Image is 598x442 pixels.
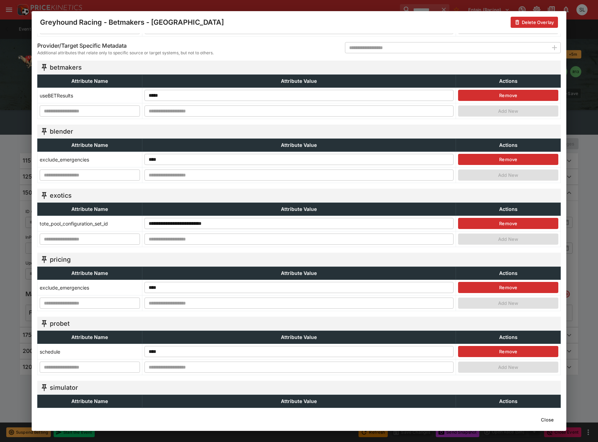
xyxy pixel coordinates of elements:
td: useBETResults [38,88,142,103]
h5: exotics [50,191,72,199]
h4: Greyhound Racing - Betmakers - [GEOGRAPHIC_DATA] [40,18,224,27]
button: Remove [458,90,558,101]
th: Attribute Name [38,267,142,280]
h5: blender [50,127,73,135]
button: Remove [458,154,558,165]
th: Actions [456,267,561,280]
td: schedule [38,344,142,360]
th: Attribute Value [142,75,456,88]
td: exclude_emergencies [38,280,142,295]
th: Actions [456,75,561,88]
th: Attribute Name [38,75,142,88]
button: Remove [458,346,558,357]
th: Attribute Name [38,331,142,344]
th: Attribute Value [142,395,456,408]
th: Actions [456,395,561,408]
th: Attribute Value [142,331,456,344]
th: Attribute Name [38,203,142,216]
th: Attribute Name [38,139,142,152]
h6: Provider/Target Specific Metadata [37,42,214,49]
th: Attribute Name [38,395,142,408]
h5: simulator [50,384,78,392]
td: tote_pool_configuration_set_id [38,216,142,231]
th: Attribute Value [142,203,456,216]
th: Attribute Value [142,267,456,280]
h5: pricing [50,255,71,263]
button: Close [537,414,558,425]
h5: probet [50,319,70,327]
th: Actions [456,331,561,344]
span: Additional attributes that relate only to specific source or target systems, but not to others. [37,49,214,56]
th: Actions [456,203,561,216]
td: exclude_emergencies [38,152,142,167]
button: Delete Overlay [511,17,558,28]
th: Actions [456,139,561,152]
h5: betmakers [50,63,82,71]
button: Remove [458,282,558,293]
th: Attribute Value [142,139,456,152]
td: allow_marginated_prices [38,408,142,424]
button: Remove [458,218,558,229]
